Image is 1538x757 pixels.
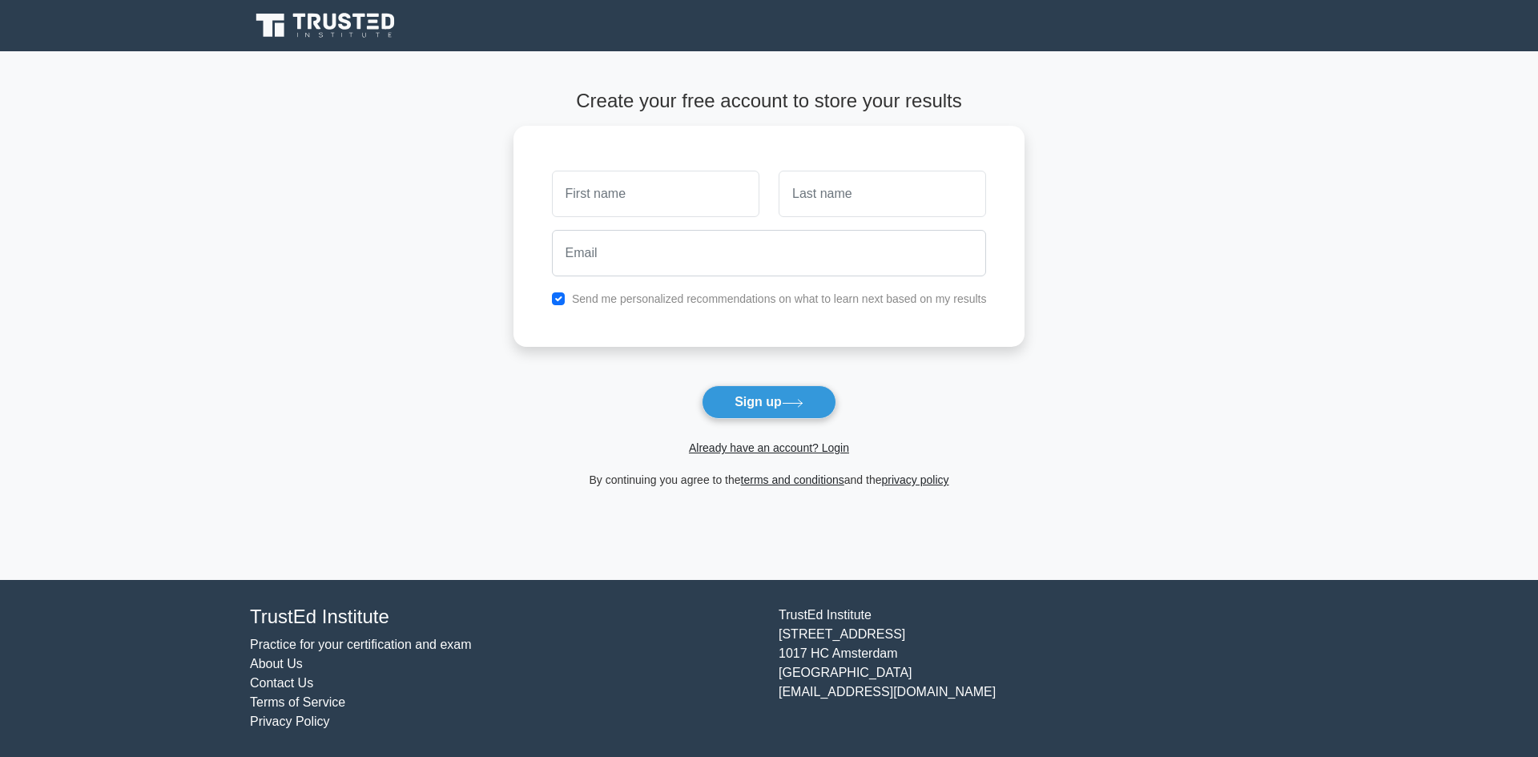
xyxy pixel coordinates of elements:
a: Contact Us [250,676,313,690]
div: By continuing you agree to the and the [504,470,1035,489]
a: Terms of Service [250,695,345,709]
a: Practice for your certification and exam [250,638,472,651]
a: terms and conditions [741,473,844,486]
a: Privacy Policy [250,715,330,728]
a: Already have an account? Login [689,441,849,454]
label: Send me personalized recommendations on what to learn next based on my results [572,292,987,305]
a: privacy policy [882,473,949,486]
a: About Us [250,657,303,670]
div: TrustEd Institute [STREET_ADDRESS] 1017 HC Amsterdam [GEOGRAPHIC_DATA] [EMAIL_ADDRESS][DOMAIN_NAME] [769,606,1298,731]
h4: TrustEd Institute [250,606,759,629]
input: First name [552,171,759,217]
input: Last name [779,171,986,217]
input: Email [552,230,987,276]
button: Sign up [702,385,836,419]
h4: Create your free account to store your results [513,90,1025,113]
